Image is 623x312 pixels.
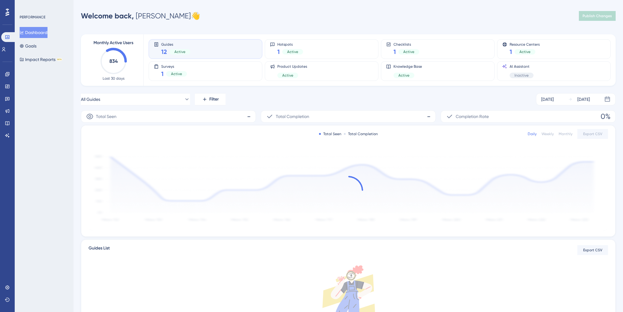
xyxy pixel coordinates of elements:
span: Surveys [161,64,187,68]
span: Export CSV [583,131,602,136]
text: 834 [109,58,118,64]
span: Total Completion [276,113,309,120]
span: Product Updates [277,64,307,69]
button: Goals [20,40,36,51]
div: Monthly [559,131,572,136]
span: Monthly Active Users [93,39,133,47]
button: Impact ReportsBETA [20,54,62,65]
span: All Guides [81,96,100,103]
div: Daily [528,131,537,136]
span: Active [171,71,182,76]
span: Active [398,73,409,78]
span: 1 [161,70,164,78]
span: Resource Centers [510,42,540,46]
span: Active [174,49,185,54]
span: Active [519,49,530,54]
span: 0% [601,112,610,121]
span: AI Assistant [510,64,534,69]
span: 1 [510,48,512,56]
div: Total Completion [344,131,378,136]
span: Active [403,49,414,54]
span: Knowledge Base [393,64,422,69]
span: Publish Changes [583,13,612,18]
span: Completion Rate [456,113,489,120]
span: Guides [161,42,190,46]
div: Total Seen [319,131,341,136]
div: [PERSON_NAME] 👋 [81,11,200,21]
button: Export CSV [577,245,608,255]
span: - [247,112,251,121]
span: Export CSV [583,248,602,253]
span: Hotspots [277,42,303,46]
button: All Guides [81,93,190,105]
span: Checklists [393,42,419,46]
button: Filter [195,93,226,105]
span: 12 [161,48,167,56]
span: 1 [277,48,280,56]
button: Dashboard [20,27,47,38]
span: 1 [393,48,396,56]
span: Active [287,49,298,54]
div: BETA [57,58,62,61]
span: Guides List [89,245,110,256]
button: Publish Changes [579,11,616,21]
span: Welcome back, [81,11,134,20]
span: Inactive [515,73,529,78]
div: Weekly [541,131,554,136]
button: Export CSV [577,129,608,139]
div: [DATE] [577,96,590,103]
span: Active [282,73,293,78]
div: [DATE] [541,96,554,103]
div: PERFORMANCE [20,15,45,20]
span: Total Seen [96,113,116,120]
span: - [427,112,431,121]
span: Last 30 days [103,76,124,81]
span: Filter [209,96,219,103]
